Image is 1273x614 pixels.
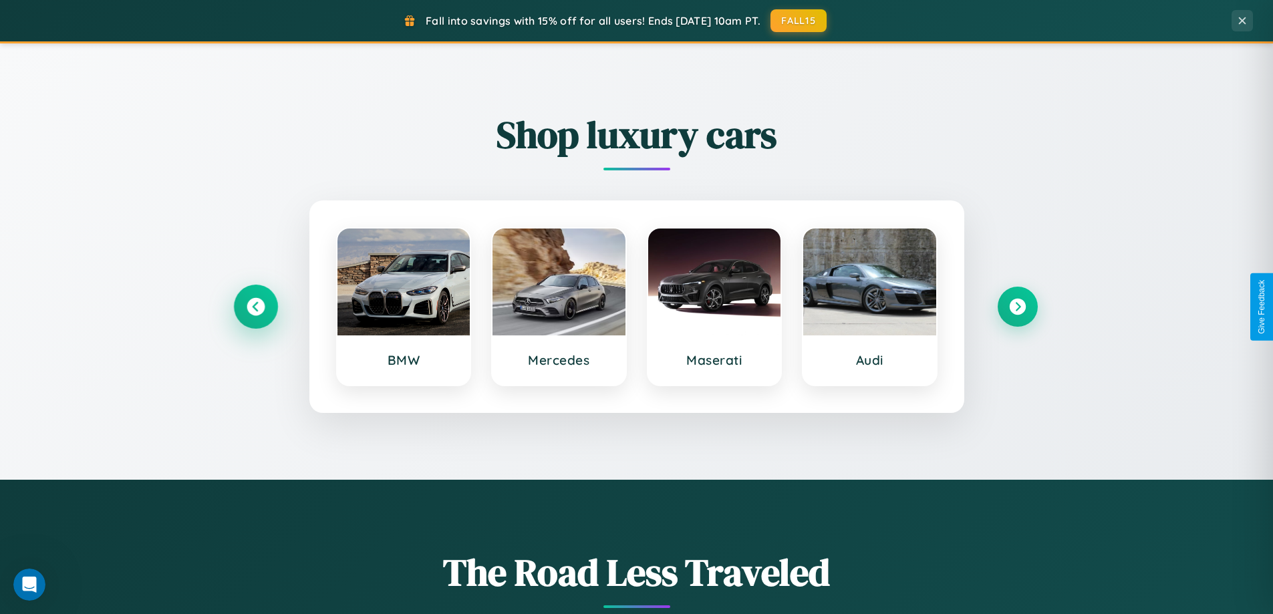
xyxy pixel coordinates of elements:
[506,352,612,368] h3: Mercedes
[351,352,457,368] h3: BMW
[770,9,827,32] button: FALL15
[817,352,923,368] h3: Audi
[236,547,1038,598] h1: The Road Less Traveled
[236,109,1038,160] h2: Shop luxury cars
[13,569,45,601] iframe: Intercom live chat
[1257,280,1266,334] div: Give Feedback
[426,14,760,27] span: Fall into savings with 15% off for all users! Ends [DATE] 10am PT.
[662,352,768,368] h3: Maserati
